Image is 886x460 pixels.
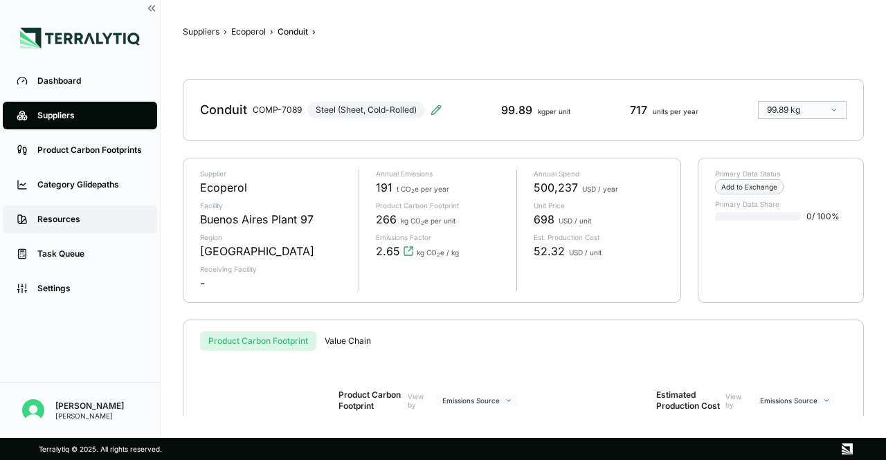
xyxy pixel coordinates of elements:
[408,392,431,409] label: View by
[200,179,247,196] div: Ecoperol
[411,188,415,194] sub: 2
[403,246,414,257] svg: View audit trail
[569,248,602,257] span: USD / unit
[376,201,506,210] p: Product Carbon Footprint
[224,26,227,37] span: ›
[715,179,784,194] div: Add to Exchange
[22,399,44,421] img: Mridul Gupta
[253,104,302,116] div: COMP-7089
[278,26,308,37] div: Conduit
[534,243,565,259] span: 52.32
[401,217,455,225] span: kg CO e per unit
[200,233,347,241] p: Region
[715,169,847,178] p: Primary Data Status
[376,233,506,241] p: Emissions Factor
[437,394,518,407] button: Emissions Source
[806,211,840,222] span: 0 / 100 %
[421,220,424,226] sub: 2
[534,201,664,210] p: Unit Price
[312,26,316,37] span: ›
[270,26,273,37] span: ›
[200,275,205,291] div: -
[55,412,124,420] div: [PERSON_NAME]
[316,331,379,351] button: Value Chain
[37,179,143,190] div: Category Glidepaths
[534,211,554,228] span: 698
[715,200,847,208] p: Primary Data Share
[37,283,143,294] div: Settings
[376,211,397,228] span: 266
[200,102,247,118] div: Conduit
[534,179,578,196] span: 500,237
[437,252,440,258] sub: 2
[376,243,400,259] span: 2.65
[55,401,124,412] div: [PERSON_NAME]
[417,248,459,257] span: kg CO e / kg
[200,265,347,273] p: Receiving Facility
[725,392,749,409] label: View by
[200,243,314,259] div: [GEOGRAPHIC_DATA]
[37,75,143,86] div: Dashboard
[200,169,347,178] p: Supplier
[17,394,50,427] button: Open user button
[231,26,266,37] button: Ecoperol
[376,169,506,178] p: Annual Emissions
[37,214,143,225] div: Resources
[559,217,591,225] span: USD / unit
[758,101,847,119] button: 99.89 kg
[183,26,219,37] button: Suppliers
[37,145,143,156] div: Product Carbon Footprints
[656,389,720,412] h2: Estimated Production Cost
[200,211,314,228] div: Buenos Aires Plant 97
[534,233,664,241] p: Est. Production Cost
[37,110,143,121] div: Suppliers
[200,331,847,351] div: s
[200,201,347,210] p: Facility
[534,169,664,178] p: Annual Spend
[200,331,316,351] button: Product Carbon Footprint
[754,394,835,407] button: Emissions Source
[538,107,570,116] span: kg per unit
[376,179,392,196] span: 191
[653,107,698,116] span: units per year
[20,28,140,48] img: Logo
[338,389,402,412] h2: Product Carbon Footprint
[397,185,449,193] span: t CO e per year
[37,248,143,259] div: Task Queue
[501,102,570,118] div: 99.89
[582,185,618,193] span: USD / year
[630,102,698,118] div: 717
